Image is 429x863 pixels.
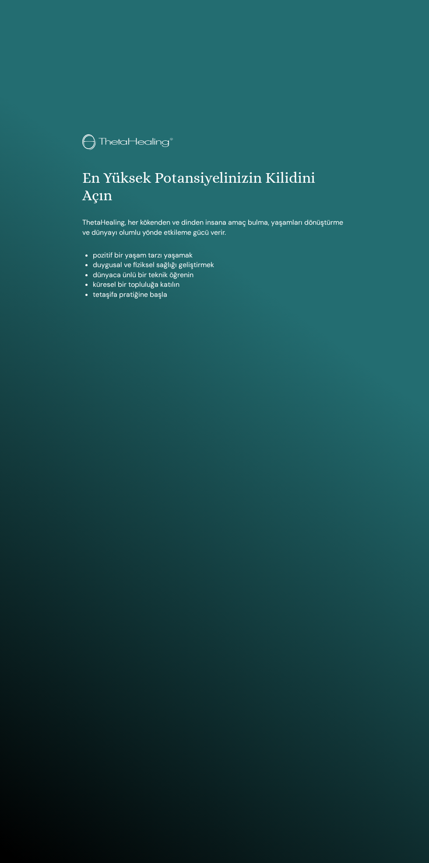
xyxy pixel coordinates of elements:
[93,290,346,299] li: tetaşifa pratiğine başla
[93,251,346,260] li: pozitif bir yaşam tarzı yaşamak
[82,169,346,205] h1: En Yüksek Potansiyelinizin Kilidini Açın
[93,280,346,289] li: küresel bir topluluğa katılın
[93,260,346,270] li: duygusal ve fiziksel sağlığı geliştirmek
[82,218,346,237] p: ThetaHealing, her kökenden ve dinden insana amaç bulma, yaşamları dönüştürme ve dünyayı olumlu yö...
[93,270,346,280] li: dünyaca ünlü bir teknik öğrenin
